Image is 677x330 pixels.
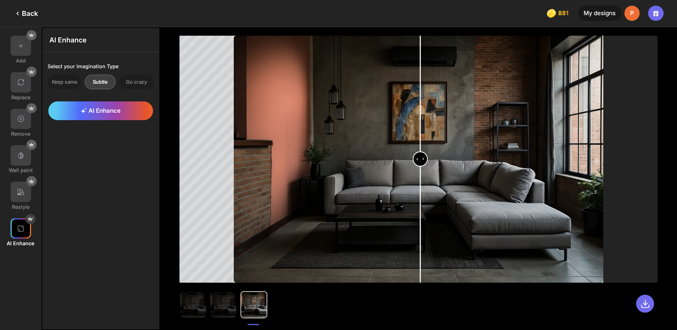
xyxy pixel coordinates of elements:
[578,6,621,21] div: My designs
[11,94,30,100] div: Replace
[12,204,30,210] div: Restyle
[9,167,33,173] div: Wall paint
[234,36,604,283] img: After image
[16,58,26,64] div: Add
[558,10,570,17] span: 881
[81,107,121,114] span: AI Enhance
[11,131,30,137] div: Remove
[119,75,154,89] div: Go crazy
[48,75,81,89] div: Keep same
[85,75,116,89] div: Subtle
[624,6,640,21] div: P
[7,240,35,246] div: AI Enhance
[48,63,154,69] div: Select your Imagination Type
[43,28,159,52] div: AI Enhance
[13,9,38,18] div: Back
